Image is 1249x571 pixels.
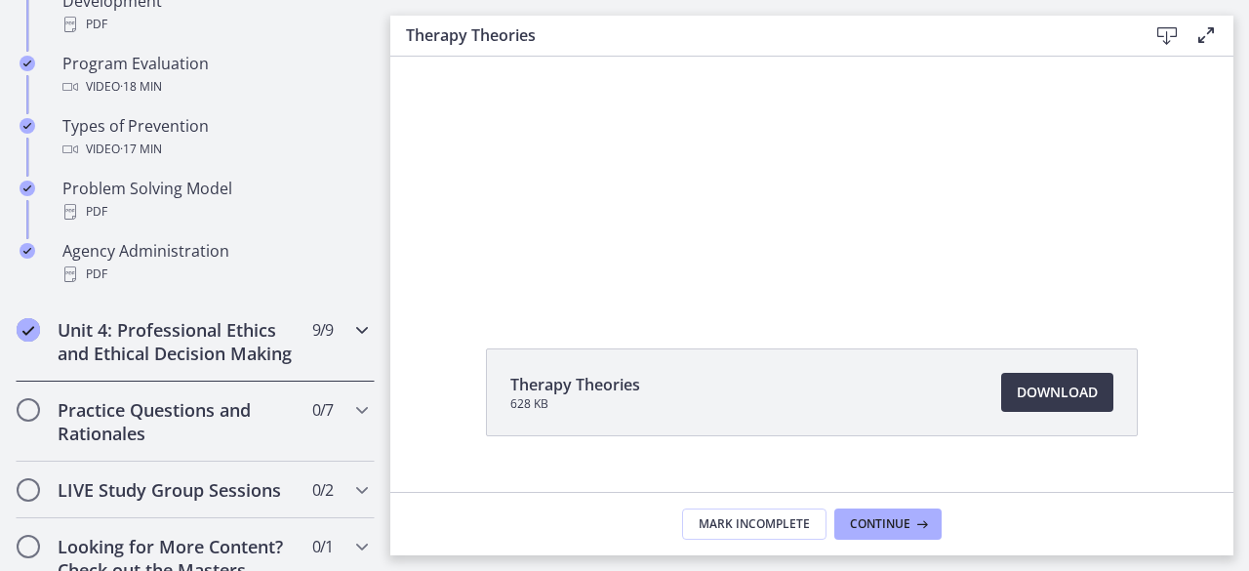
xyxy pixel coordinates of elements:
[62,13,367,36] div: PDF
[120,138,162,161] span: · 17 min
[62,263,367,286] div: PDF
[312,398,333,422] span: 0 / 7
[120,75,162,99] span: · 18 min
[699,516,810,532] span: Mark Incomplete
[1017,381,1098,404] span: Download
[682,509,826,540] button: Mark Incomplete
[58,318,296,365] h2: Unit 4: Professional Ethics and Ethical Decision Making
[510,373,640,396] span: Therapy Theories
[834,509,942,540] button: Continue
[62,177,367,224] div: Problem Solving Model
[62,138,367,161] div: Video
[20,243,35,259] i: Completed
[406,23,1116,47] h3: Therapy Theories
[58,478,296,502] h2: LIVE Study Group Sessions
[17,318,40,342] i: Completed
[312,535,333,558] span: 0 / 1
[20,56,35,71] i: Completed
[62,114,367,161] div: Types of Prevention
[62,52,367,99] div: Program Evaluation
[312,478,333,502] span: 0 / 2
[510,396,640,412] span: 628 KB
[312,318,333,342] span: 9 / 9
[1001,373,1113,412] a: Download
[20,181,35,196] i: Completed
[20,118,35,134] i: Completed
[58,398,296,445] h2: Practice Questions and Rationales
[62,75,367,99] div: Video
[62,239,367,286] div: Agency Administration
[850,516,910,532] span: Continue
[62,200,367,224] div: PDF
